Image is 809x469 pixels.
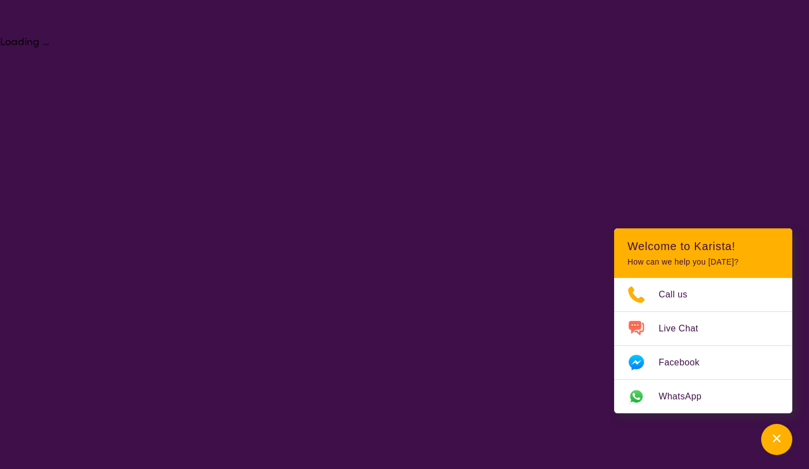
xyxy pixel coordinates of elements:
[614,380,792,413] a: Web link opens in a new tab.
[659,388,715,405] span: WhatsApp
[627,257,779,267] p: How can we help you [DATE]?
[627,240,779,253] h2: Welcome to Karista!
[761,424,792,455] button: Channel Menu
[659,354,713,371] span: Facebook
[659,286,701,303] span: Call us
[659,320,712,337] span: Live Chat
[614,278,792,413] ul: Choose channel
[614,228,792,413] div: Channel Menu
